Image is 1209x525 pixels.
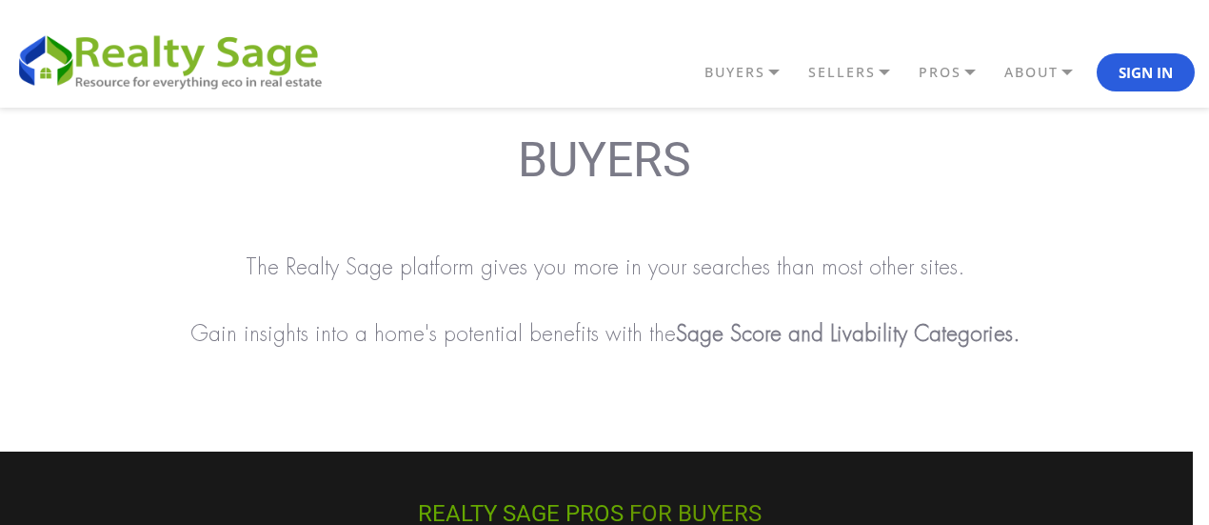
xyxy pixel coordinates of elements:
[700,56,803,89] a: BUYERS
[914,56,1000,89] a: PROS
[1000,56,1097,89] a: ABOUT
[518,132,691,188] span: BUYERS
[676,321,1020,348] strong: Sage Score and Livability Categories.
[246,254,964,281] span: The Realty Sage platform gives you more in your searches than most other sites.
[14,29,338,91] img: REALTY SAGE
[1097,53,1195,91] button: Sign In
[803,56,914,89] a: SELLERS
